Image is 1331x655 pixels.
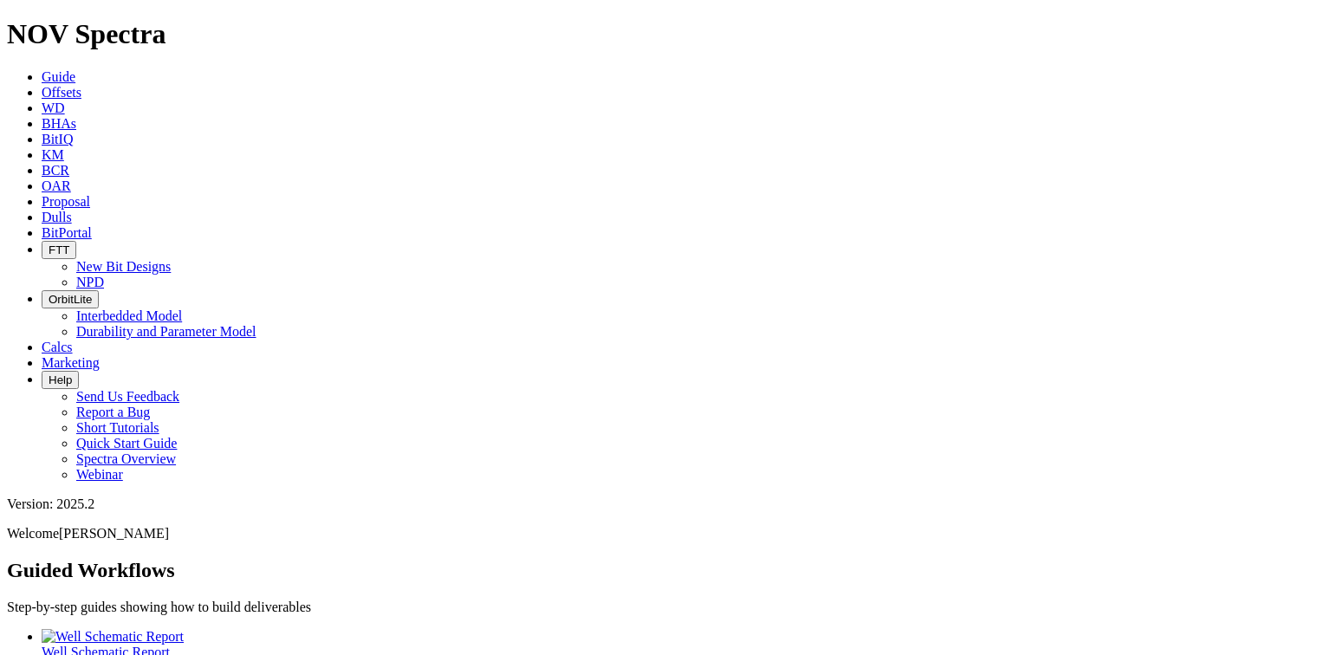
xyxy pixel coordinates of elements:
a: Durability and Parameter Model [76,324,256,339]
div: Version: 2025.2 [7,496,1324,512]
a: BCR [42,163,69,178]
a: BitPortal [42,225,92,240]
a: Guide [42,69,75,84]
a: BitIQ [42,132,73,146]
button: OrbitLite [42,290,99,308]
a: New Bit Designs [76,259,171,274]
a: Interbedded Model [76,308,182,323]
a: NPD [76,275,104,289]
h2: Guided Workflows [7,559,1324,582]
h1: NOV Spectra [7,18,1324,50]
span: OrbitLite [49,293,92,306]
span: [PERSON_NAME] [59,526,169,541]
a: OAR [42,178,71,193]
p: Welcome [7,526,1324,542]
a: Webinar [76,467,123,482]
a: Dulls [42,210,72,224]
span: FTT [49,243,69,256]
button: FTT [42,241,76,259]
a: Offsets [42,85,81,100]
a: Marketing [42,355,100,370]
p: Step-by-step guides showing how to build deliverables [7,600,1324,615]
a: Short Tutorials [76,420,159,435]
button: Help [42,371,79,389]
a: Proposal [42,194,90,209]
a: WD [42,101,65,115]
img: Well Schematic Report [42,629,184,645]
span: Help [49,373,72,386]
a: Send Us Feedback [76,389,179,404]
a: Calcs [42,340,73,354]
a: BHAs [42,116,76,131]
a: KM [42,147,64,162]
a: Spectra Overview [76,451,176,466]
a: Report a Bug [76,405,150,419]
a: Quick Start Guide [76,436,177,451]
